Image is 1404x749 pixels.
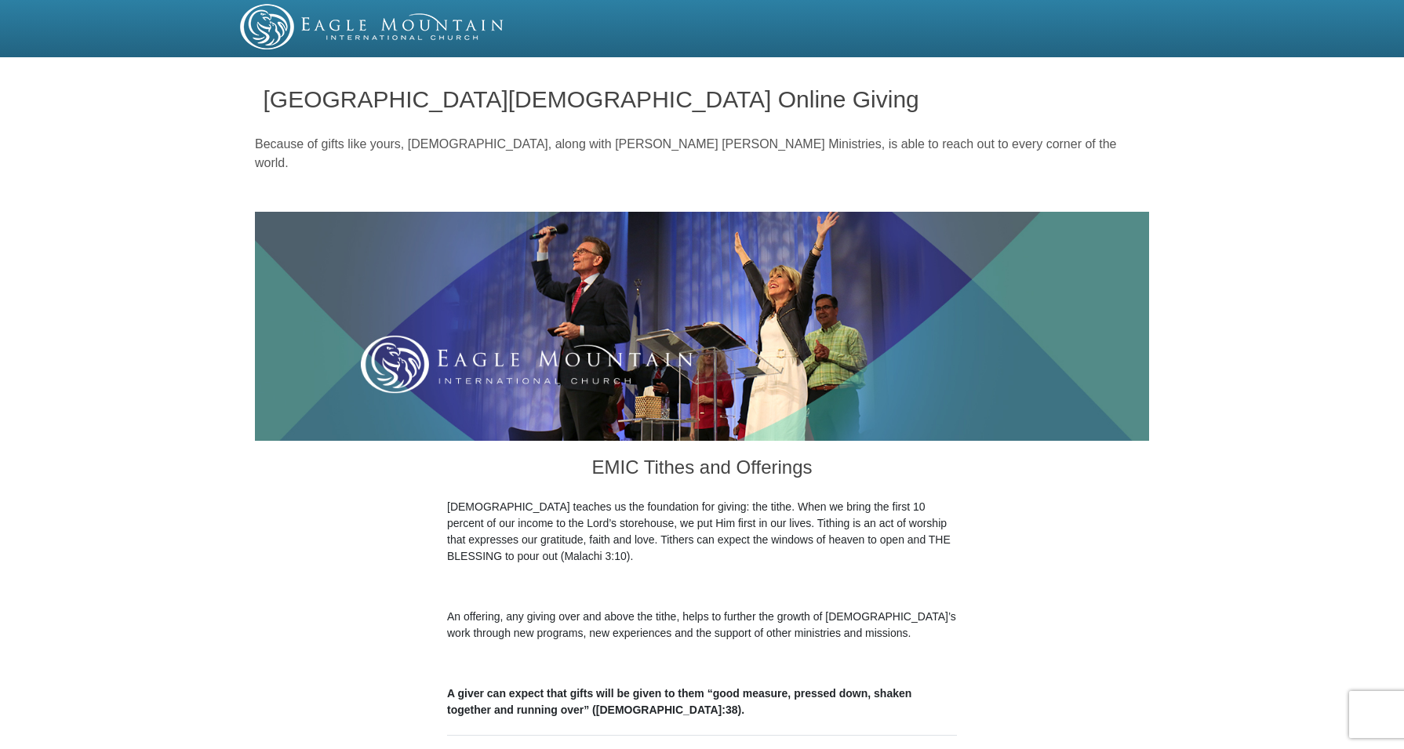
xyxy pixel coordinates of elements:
p: Because of gifts like yours, [DEMOGRAPHIC_DATA], along with [PERSON_NAME] [PERSON_NAME] Ministrie... [255,135,1149,173]
p: [DEMOGRAPHIC_DATA] teaches us the foundation for giving: the tithe. When we bring the first 10 pe... [447,499,957,565]
b: A giver can expect that gifts will be given to them “good measure, pressed down, shaken together ... [447,687,911,716]
h1: [GEOGRAPHIC_DATA][DEMOGRAPHIC_DATA] Online Giving [264,86,1141,112]
p: An offering, any giving over and above the tithe, helps to further the growth of [DEMOGRAPHIC_DAT... [447,609,957,642]
img: EMIC [240,4,505,49]
h3: EMIC Tithes and Offerings [447,441,957,499]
